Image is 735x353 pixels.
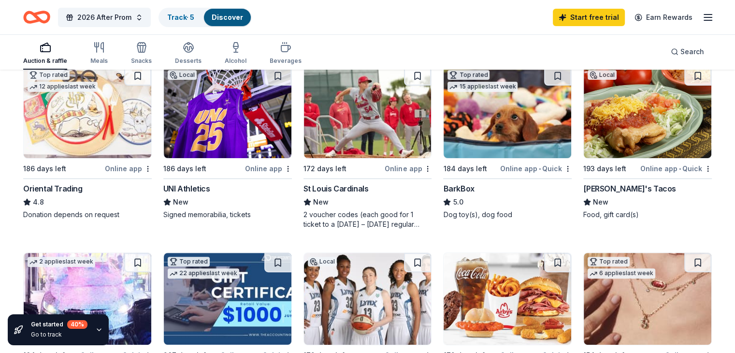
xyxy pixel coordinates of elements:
div: 172 days left [303,163,346,175]
span: 4.8 [33,196,44,208]
button: Track· 5Discover [159,8,252,27]
div: 22 applies last week [168,268,239,279]
img: Image for St Louis Cardinals [304,66,432,158]
a: Image for St Louis Cardinals172 days leftOnline appSt Louis CardinalsNew2 voucher codes (each goo... [303,66,432,229]
div: Top rated [447,70,490,80]
img: Image for Arby's by DRM Inc. [444,253,571,345]
div: 186 days left [23,163,66,175]
div: St Louis Cardinals [303,183,369,194]
a: Image for UNI AthleticsLocal186 days leftOnline appUNI AthleticsNewSigned memorabilia, tickets [163,66,292,220]
img: Image for Tidal Wave Auto Spa [24,253,151,345]
img: Image for Rudy's Tacos [584,66,711,158]
div: 40 % [67,320,87,329]
div: Donation depends on request [23,210,152,220]
button: 2026 After Prom [58,8,151,27]
span: New [173,196,188,208]
button: Desserts [175,38,202,70]
div: Beverages [270,57,302,65]
img: Image for Minnesota Lynx [304,253,432,345]
div: Online app Quick [500,162,572,175]
a: Earn Rewards [629,9,698,26]
div: Local [588,70,617,80]
div: Oriental Trading [23,183,83,194]
div: 186 days left [163,163,206,175]
div: Online app [105,162,152,175]
div: Get started [31,320,87,329]
div: Food, gift card(s) [583,210,712,220]
span: 2026 After Prom [77,12,131,23]
button: Search [663,42,712,61]
img: Image for UNI Athletics [164,66,291,158]
img: Image for Kendra Scott [584,253,711,345]
div: 2 voucher codes (each good for 1 ticket to a [DATE] – [DATE] regular season Cardinals game) [303,210,432,229]
a: Track· 5 [167,13,194,21]
div: 12 applies last week [28,82,98,92]
button: Alcohol [225,38,246,70]
div: Top rated [168,257,210,266]
div: Auction & raffle [23,57,67,65]
div: 184 days left [443,163,487,175]
button: Beverages [270,38,302,70]
div: Snacks [131,57,152,65]
div: [PERSON_NAME]'s Tacos [583,183,676,194]
img: Image for BarkBox [444,66,571,158]
div: Online app [385,162,432,175]
a: Image for Rudy's TacosLocal193 days leftOnline app•Quick[PERSON_NAME]'s TacosNewFood, gift card(s) [583,66,712,220]
div: 15 applies last week [447,82,518,92]
div: Desserts [175,57,202,65]
div: Signed memorabilia, tickets [163,210,292,220]
a: Image for Oriental TradingTop rated12 applieslast week186 days leftOnline appOriental Trading4.8D... [23,66,152,220]
div: Local [308,257,337,266]
div: 6 applies last week [588,268,655,279]
div: BarkBox [443,183,474,194]
a: Home [23,6,50,29]
div: Go to track [31,331,87,338]
button: Auction & raffle [23,38,67,70]
a: Start free trial [553,9,625,26]
button: Snacks [131,38,152,70]
div: Alcohol [225,57,246,65]
div: 193 days left [583,163,626,175]
div: 2 applies last week [28,257,95,267]
span: New [593,196,608,208]
div: Top rated [588,257,630,266]
div: Meals [90,57,108,65]
div: Local [168,70,197,80]
div: Top rated [28,70,70,80]
span: New [313,196,329,208]
span: Search [680,46,704,58]
div: Online app [245,162,292,175]
span: • [679,165,681,173]
span: • [539,165,541,173]
div: Online app Quick [640,162,712,175]
a: Discover [212,13,243,21]
a: Image for BarkBoxTop rated15 applieslast week184 days leftOnline app•QuickBarkBox5.0Dog toy(s), d... [443,66,572,220]
div: UNI Athletics [163,183,210,194]
span: 5.0 [453,196,463,208]
button: Meals [90,38,108,70]
div: Dog toy(s), dog food [443,210,572,220]
img: Image for Oriental Trading [24,66,151,158]
img: Image for The Accounting Doctor [164,253,291,345]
